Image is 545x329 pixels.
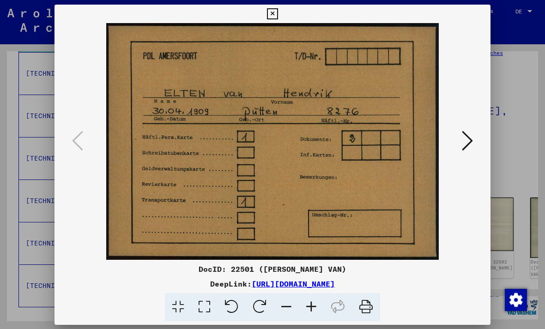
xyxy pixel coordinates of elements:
[252,279,335,288] a: [URL][DOMAIN_NAME]
[504,288,527,311] div: Zustimmung ändern
[86,23,459,260] img: 001.jpg
[54,278,490,289] div: DeepLink:
[54,263,490,275] div: DocID: 22501 ([PERSON_NAME] VAN)
[505,289,527,311] img: Zustimmung ändern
